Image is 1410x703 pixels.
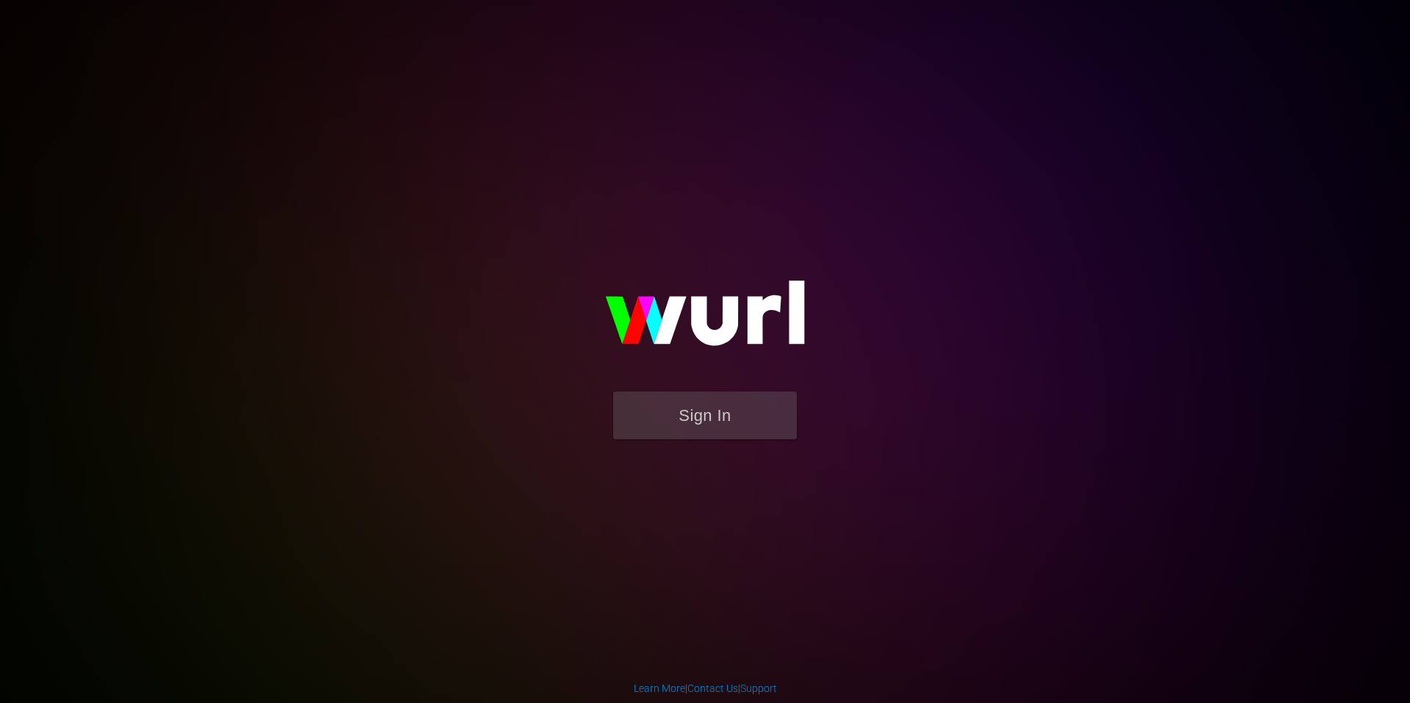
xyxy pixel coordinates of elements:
a: Contact Us [687,682,738,694]
a: Support [740,682,777,694]
button: Sign In [613,392,797,439]
a: Learn More [634,682,685,694]
img: wurl-logo-on-black-223613ac3d8ba8fe6dc639794a292ebdb59501304c7dfd60c99c58986ef67473.svg [558,249,852,392]
div: | | [634,681,777,696]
